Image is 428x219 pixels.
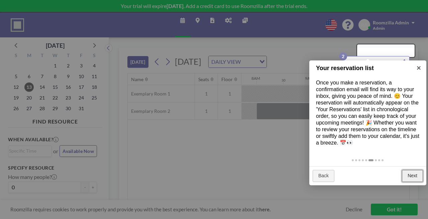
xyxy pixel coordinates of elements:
a: × [411,60,426,75]
a: Back [313,170,334,182]
h1: Your reservation list [316,64,409,73]
div: Once you make a reservation, a confirmation email will find its way to your inbox, giving you pea... [309,73,426,153]
p: 2 [339,52,347,60]
button: YOUR RESERVATIONS2 [343,56,410,68]
a: Next [402,170,423,182]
